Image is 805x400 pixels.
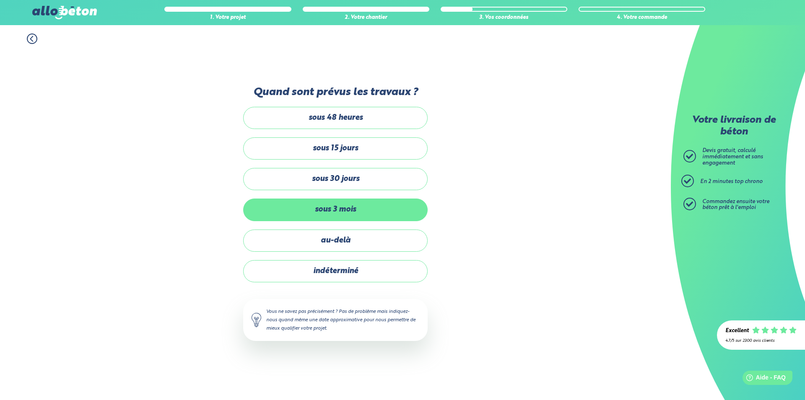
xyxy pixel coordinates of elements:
[243,230,428,252] label: au-delà
[702,148,763,165] span: Devis gratuit, calculé immédiatement et sans engagement
[164,15,291,21] div: 1. Votre projet
[303,15,429,21] div: 2. Votre chantier
[243,86,428,98] label: Quand sont prévus les travaux ?
[725,338,797,343] div: 4.7/5 sur 2300 avis clients
[579,15,705,21] div: 4. Votre commande
[243,199,428,221] label: sous 3 mois
[702,199,769,211] span: Commandez ensuite votre béton prêt à l'emploi
[730,367,796,391] iframe: Help widget launcher
[243,137,428,160] label: sous 15 jours
[441,15,567,21] div: 3. Vos coordonnées
[243,299,428,341] div: Vous ne savez pas précisément ? Pas de problème mais indiquez-nous quand même une date approximat...
[700,179,763,184] span: En 2 minutes top chrono
[243,260,428,282] label: indéterminé
[686,115,782,138] p: Votre livraison de béton
[32,6,97,19] img: allobéton
[725,328,749,334] div: Excellent
[243,168,428,190] label: sous 30 jours
[243,107,428,129] label: sous 48 heures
